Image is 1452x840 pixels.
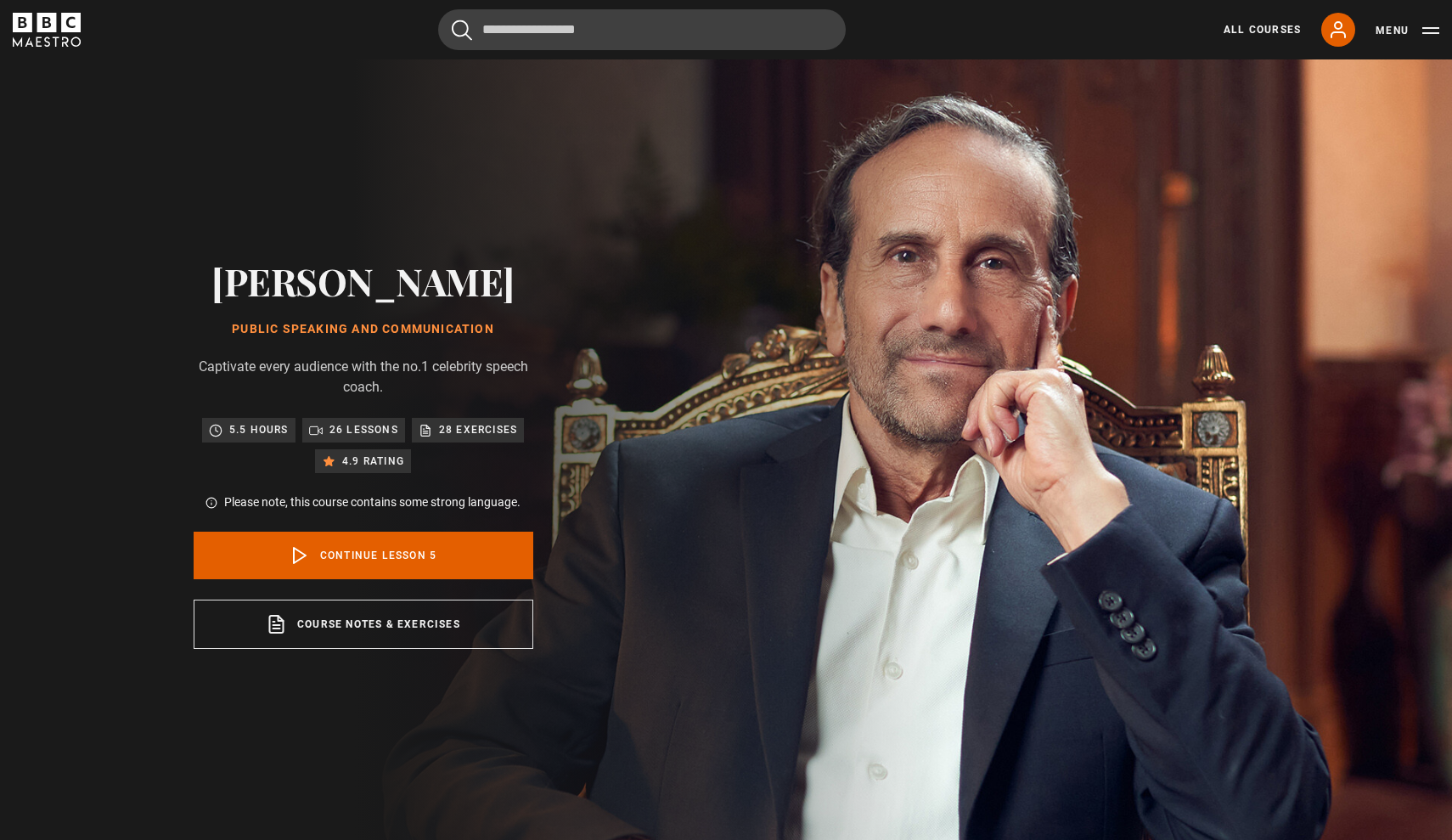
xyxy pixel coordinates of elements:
[194,357,533,397] p: Captivate every audience with the no.1 celebrity speech coach.
[1224,22,1301,37] a: All Courses
[194,323,533,336] h1: Public Speaking and Communication
[342,453,404,470] p: 4.9 rating
[438,9,846,50] input: Search
[1376,22,1439,39] button: Toggle navigation
[194,532,533,579] a: Continue lesson 5
[194,259,533,302] h2: [PERSON_NAME]
[439,421,517,438] p: 28 exercises
[329,421,398,438] p: 26 lessons
[224,493,521,511] p: Please note, this course contains some strong language.
[229,421,289,438] p: 5.5 hours
[194,600,533,649] a: Course notes & exercises
[13,13,81,47] svg: BBC Maestro
[452,20,472,41] button: Submit the search query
